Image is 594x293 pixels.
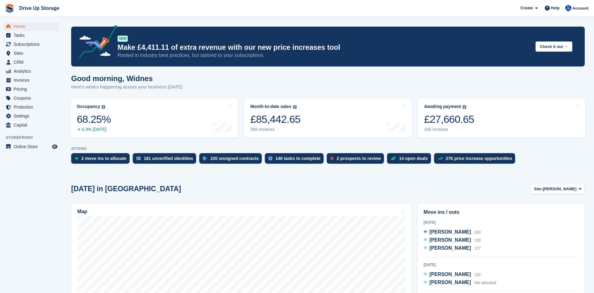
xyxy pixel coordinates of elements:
a: 2 move ins to allocate [71,153,133,167]
a: [PERSON_NAME] Not allocated [424,279,496,287]
div: 181 unverified identities [144,156,193,161]
div: [DATE] [424,262,579,268]
a: menu [3,85,58,93]
img: icon-info-grey-7440780725fd019a000dd9b08b2336e03edf1995a4989e88bcd33f0948082b44.svg [293,105,297,109]
img: verify_identity-adf6edd0f0f0b5bbfe63781bf79b02c33cf7c696d77639b501bdc392416b5a36.svg [136,157,141,160]
div: 276 price increase opportunities [446,156,512,161]
span: [PERSON_NAME] [429,237,471,243]
span: [PERSON_NAME] [429,229,471,235]
a: [PERSON_NAME] 130 [424,236,481,244]
p: Here's what's happening across your business [DATE] [71,84,183,91]
a: [PERSON_NAME] 177 [424,244,481,252]
a: 181 unverified identities [133,153,200,167]
div: Occupancy [77,104,100,109]
span: 020 [475,230,481,235]
span: Site: [534,186,543,192]
a: menu [3,112,58,120]
p: Rooted in industry best practices, but tailored to your subscriptions. [118,52,531,59]
span: Account [572,5,588,11]
span: [PERSON_NAME] [429,280,471,285]
span: Help [551,5,560,11]
img: contract_signature_icon-13c848040528278c33f63329250d36e43548de30e8caae1d1a13099fd9432cc5.svg [203,157,207,160]
p: ACTIONS [71,147,585,151]
button: Site: [PERSON_NAME] [531,184,585,194]
span: CRM [14,58,51,67]
a: menu [3,121,58,129]
img: price-adjustments-announcement-icon-8257ccfd72463d97f412b2fc003d46551f7dbcb40ab6d574587a9cd5c0d94... [74,25,117,60]
span: Storefront [6,135,62,141]
a: menu [3,40,58,49]
img: move_ins_to_allocate_icon-fdf77a2bb77ea45bf5b3d319d69a93e2d87916cf1d5bf7949dd705db3b84f3ca.svg [75,157,78,160]
a: menu [3,58,58,67]
h1: Good morning, Widnes [71,74,183,83]
h2: [DATE] in [GEOGRAPHIC_DATA] [71,185,181,193]
a: Preview store [51,143,58,150]
a: Month-to-date sales £85,442.65 586 invoices [244,98,411,138]
span: 132 [475,273,481,277]
a: menu [3,67,58,75]
span: Protection [14,103,51,111]
a: menu [3,22,58,31]
a: menu [3,49,58,58]
div: 586 invoices [250,127,300,132]
div: Awaiting payment [424,104,461,109]
img: Widnes Team [565,5,571,11]
span: 130 [475,238,481,243]
span: Pricing [14,85,51,93]
img: task-75834270c22a3079a89374b754ae025e5fb1db73e45f91037f5363f120a921f8.svg [269,157,272,160]
div: £85,442.65 [250,113,300,126]
img: deal-1b604bf984904fb50ccaf53a9ad4b4a5d6e5aea283cecdc64d6e3604feb123c2.svg [391,156,396,161]
span: Home [14,22,51,31]
div: 0.3% [DATE] [77,127,111,132]
p: Make £4,411.11 of extra revenue with our new price increases tool [118,43,531,52]
span: Tasks [14,31,51,40]
a: menu [3,103,58,111]
a: menu [3,94,58,102]
span: [PERSON_NAME] [543,186,576,192]
a: menu [3,31,58,40]
span: Create [520,5,533,11]
a: Awaiting payment £27,660.65 185 invoices [418,98,585,138]
a: 14 open deals [387,153,434,167]
span: Not allocated [475,281,496,285]
img: stora-icon-8386f47178a22dfd0bd8f6a31ec36ba5ce8667c1dd55bd0f319d3a0aa187defe.svg [5,4,14,13]
a: Occupancy 68.25% 0.3% [DATE] [71,98,238,138]
img: icon-info-grey-7440780725fd019a000dd9b08b2336e03edf1995a4989e88bcd33f0948082b44.svg [101,105,105,109]
div: 146 tasks to complete [275,156,321,161]
div: 14 open deals [399,156,428,161]
img: prospect-51fa495bee0391a8d652442698ab0144808aea92771e9ea1ae160a38d050c398.svg [330,157,334,160]
h2: Map [77,209,87,214]
a: [PERSON_NAME] 020 [424,228,481,236]
span: [PERSON_NAME] [429,245,471,251]
a: 220 unsigned contracts [199,153,265,167]
img: price_increase_opportunities-93ffe204e8149a01c8c9dc8f82e8f89637d9d84a8eef4429ea346261dce0b2c0.svg [438,157,443,160]
a: [PERSON_NAME] 132 [424,271,481,279]
h2: Move ins / outs [424,209,579,216]
a: Drive Up Storage [17,3,62,13]
div: 220 unsigned contracts [210,156,259,161]
a: 2 prospects to review [327,153,387,167]
div: £27,660.65 [424,113,474,126]
div: 185 invoices [424,127,474,132]
a: 146 tasks to complete [265,153,327,167]
a: menu [3,142,58,151]
div: NEW [118,36,128,42]
div: [DATE] [424,220,579,225]
span: Subscriptions [14,40,51,49]
span: 177 [475,246,481,251]
div: 2 prospects to review [337,156,381,161]
img: icon-info-grey-7440780725fd019a000dd9b08b2336e03edf1995a4989e88bcd33f0948082b44.svg [463,105,466,109]
span: [PERSON_NAME] [429,272,471,277]
span: Sites [14,49,51,58]
span: Capital [14,121,51,129]
span: Settings [14,112,51,120]
div: Month-to-date sales [250,104,291,109]
div: 68.25% [77,113,111,126]
div: 2 move ins to allocate [81,156,127,161]
span: Coupons [14,94,51,102]
a: 276 price increase opportunities [434,153,519,167]
button: Check it out → [536,41,572,52]
a: menu [3,76,58,84]
span: Online Store [14,142,51,151]
span: Analytics [14,67,51,75]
